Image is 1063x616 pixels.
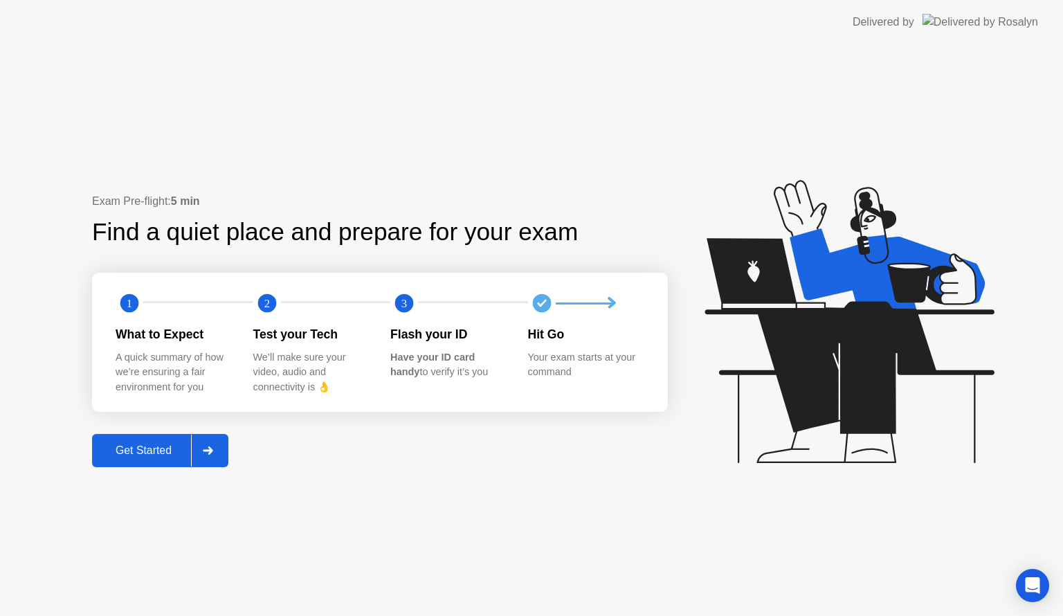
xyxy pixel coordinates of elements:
text: 2 [264,297,269,310]
text: 1 [127,297,132,310]
div: What to Expect [116,325,231,343]
div: Exam Pre-flight: [92,193,668,210]
div: Delivered by [853,14,914,30]
div: to verify it’s you [390,350,506,380]
div: Flash your ID [390,325,506,343]
img: Delivered by Rosalyn [923,14,1038,30]
div: A quick summary of how we’re ensuring a fair environment for you [116,350,231,395]
div: Find a quiet place and prepare for your exam [92,214,580,251]
b: 5 min [171,195,200,207]
div: Get Started [96,444,191,457]
button: Get Started [92,434,228,467]
text: 3 [401,297,407,310]
div: Hit Go [528,325,644,343]
div: Open Intercom Messenger [1016,569,1049,602]
div: Test your Tech [253,325,369,343]
div: We’ll make sure your video, audio and connectivity is 👌 [253,350,369,395]
b: Have your ID card handy [390,352,475,378]
div: Your exam starts at your command [528,350,644,380]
